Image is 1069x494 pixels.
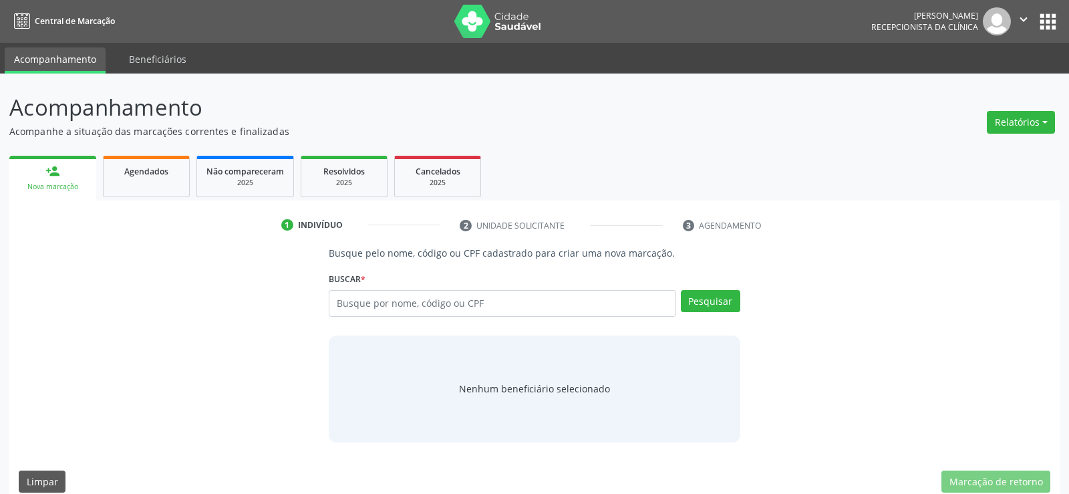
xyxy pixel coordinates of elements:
p: Busque pelo nome, código ou CPF cadastrado para criar uma nova marcação. [329,246,740,260]
a: Acompanhamento [5,47,106,74]
span: Agendados [124,166,168,177]
button: Pesquisar [681,290,740,313]
span: Resolvidos [323,166,365,177]
div: 1 [281,219,293,231]
span: Recepcionista da clínica [871,21,978,33]
button:  [1011,7,1036,35]
p: Acompanhe a situação das marcações correntes e finalizadas [9,124,744,138]
p: Acompanhamento [9,91,744,124]
div: person_add [45,164,60,178]
button: Limpar [19,471,65,493]
button: apps [1036,10,1060,33]
button: Relatórios [987,111,1055,134]
div: 2025 [206,178,284,188]
i:  [1016,12,1031,27]
span: Não compareceram [206,166,284,177]
div: 2025 [311,178,377,188]
img: img [983,7,1011,35]
a: Central de Marcação [9,10,115,32]
span: Cancelados [416,166,460,177]
div: 2025 [404,178,471,188]
div: [PERSON_NAME] [871,10,978,21]
span: Nenhum beneficiário selecionado [459,382,610,396]
div: Indivíduo [298,219,343,231]
span: Central de Marcação [35,15,115,27]
button: Marcação de retorno [941,471,1050,493]
input: Busque por nome, código ou CPF [329,290,675,317]
a: Beneficiários [120,47,196,71]
div: Nova marcação [19,182,87,192]
label: Buscar [329,269,365,290]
